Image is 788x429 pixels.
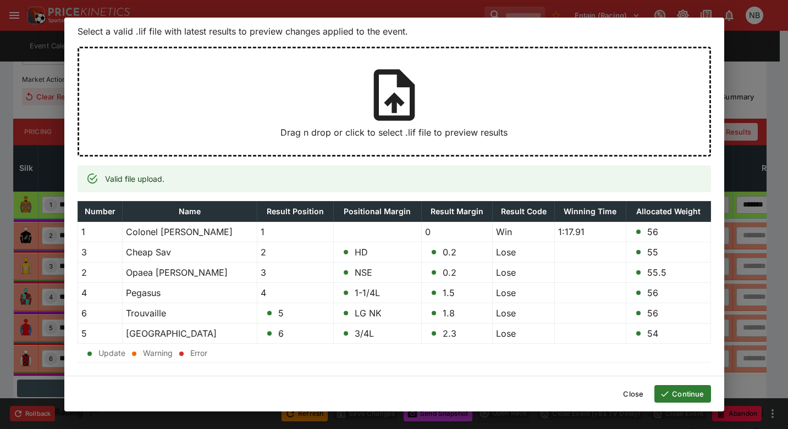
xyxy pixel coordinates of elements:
[616,385,650,403] button: Close
[496,286,516,299] p: Lose
[421,202,492,222] th: Result Margin
[496,266,516,279] p: Lose
[126,225,233,238] p: Colonel [PERSON_NAME]
[81,327,87,340] p: 5
[278,327,284,340] p: 6
[261,225,264,238] p: 1
[126,266,228,279] p: Opaea [PERSON_NAME]
[355,327,374,340] p: 3/4L
[98,347,125,359] p: Update
[496,327,516,340] p: Lose
[105,169,164,189] div: Valid file upload.
[496,225,512,238] p: Win
[143,347,173,359] p: Warning
[626,202,710,222] th: Allocated Weight
[558,225,585,238] p: 1:17.91
[654,385,710,403] button: Continue
[261,266,266,279] p: 3
[425,225,431,238] p: 0
[81,225,85,238] p: 1
[123,202,257,222] th: Name
[443,327,456,340] p: 2.3
[647,286,658,299] p: 56
[355,266,372,279] p: NSE
[81,307,87,320] p: 6
[126,307,166,320] p: Trouvaille
[496,246,516,259] p: Lose
[443,246,456,259] p: 0.2
[443,307,455,320] p: 1.8
[261,286,266,299] p: 4
[78,202,123,222] th: Number
[647,307,658,320] p: 56
[647,246,658,259] p: 55
[280,126,508,139] p: Drag n drop or click to select .lif file to preview results
[190,347,207,359] p: Error
[355,286,380,299] p: 1-1/4L
[81,246,87,259] p: 3
[81,286,87,299] p: 4
[333,202,421,222] th: Positional Margin
[443,286,455,299] p: 1.5
[647,266,666,279] p: 55.5
[126,286,161,299] p: Pegasus
[126,327,217,340] p: [GEOGRAPHIC_DATA]
[261,246,266,259] p: 2
[492,202,555,222] th: Result Code
[78,25,711,38] p: Select a valid .lif file with latest results to preview changes applied to the event.
[647,225,658,238] p: 56
[647,327,658,340] p: 54
[257,202,334,222] th: Result Position
[126,246,171,259] p: Cheap Sav
[81,266,87,279] p: 2
[355,307,382,320] p: LG NK
[355,246,368,259] p: HD
[278,307,284,320] p: 5
[443,266,456,279] p: 0.2
[496,307,516,320] p: Lose
[555,202,626,222] th: Winning Time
